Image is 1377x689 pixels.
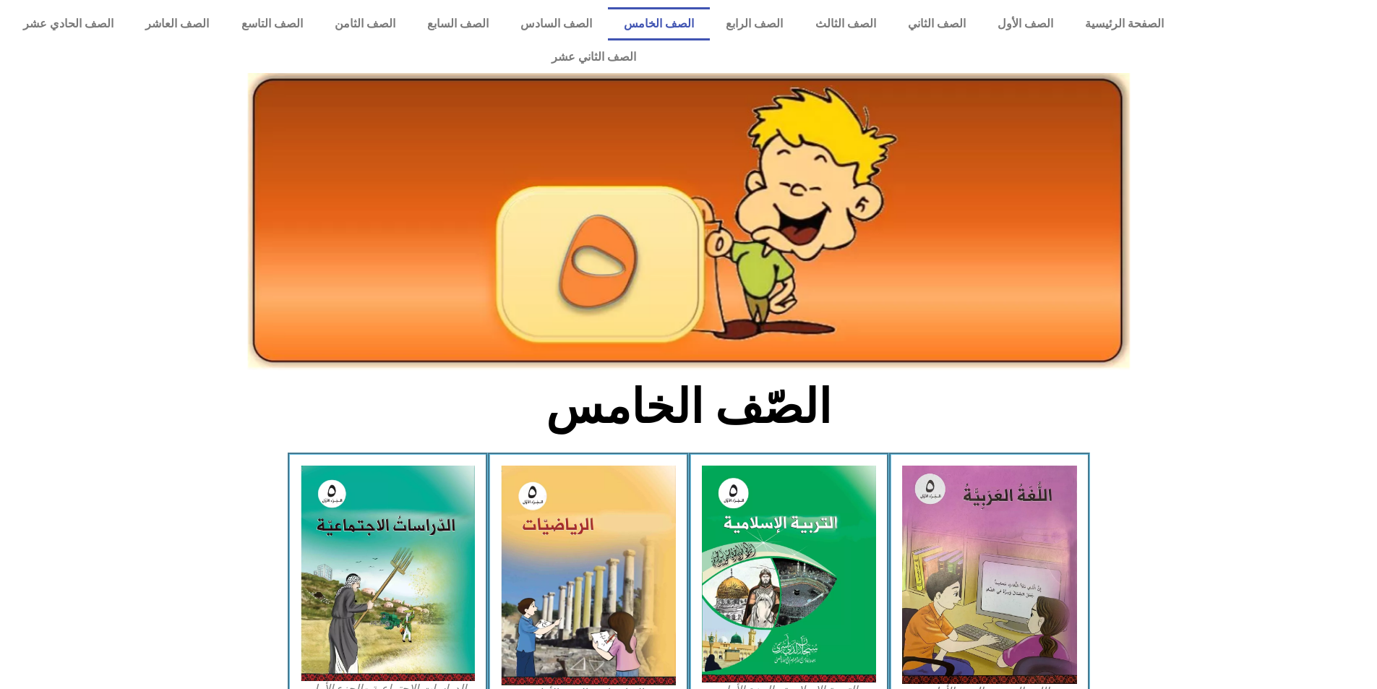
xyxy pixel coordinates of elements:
[225,7,318,40] a: الصف التاسع
[450,379,927,435] h2: الصّف الخامس
[411,7,505,40] a: الصف السابع
[129,7,225,40] a: الصف العاشر
[799,7,891,40] a: الصف الثالث
[608,7,710,40] a: الصف الخامس
[7,40,1180,74] a: الصف الثاني عشر
[892,7,982,40] a: الصف الثاني
[505,7,608,40] a: الصف السادس
[982,7,1069,40] a: الصف الأول
[7,7,129,40] a: الصف الحادي عشر
[319,7,411,40] a: الصف الثامن
[1069,7,1180,40] a: الصفحة الرئيسية
[710,7,799,40] a: الصف الرابع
